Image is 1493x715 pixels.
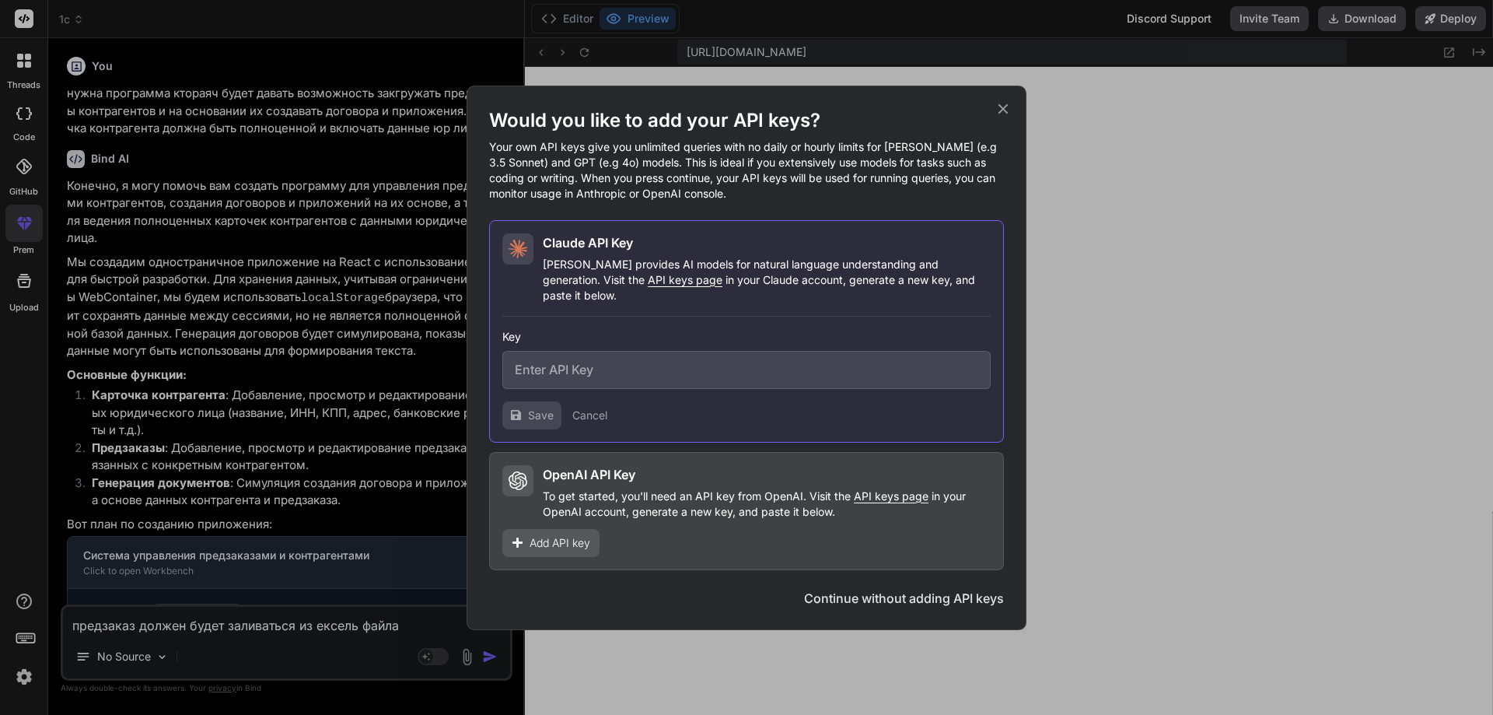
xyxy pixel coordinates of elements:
[489,139,1004,202] p: Your own API keys give you unlimited queries with no daily or hourly limits for [PERSON_NAME] (e....
[543,257,991,303] p: [PERSON_NAME] provides AI models for natural language understanding and generation. Visit the in ...
[502,401,561,429] button: Save
[530,535,590,551] span: Add API key
[854,489,928,503] span: API keys page
[543,465,635,484] h2: OpenAI API Key
[528,408,554,423] span: Save
[648,273,722,286] span: API keys page
[502,329,991,345] h3: Key
[543,489,991,520] p: To get started, you'll need an API key from OpenAI. Visit the in your OpenAI account, generate a ...
[804,589,1004,608] button: Continue without adding API keys
[543,233,633,252] h2: Claude API Key
[489,108,1004,133] h1: Would you like to add your API keys?
[572,408,607,423] button: Cancel
[502,351,991,389] input: Enter API Key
